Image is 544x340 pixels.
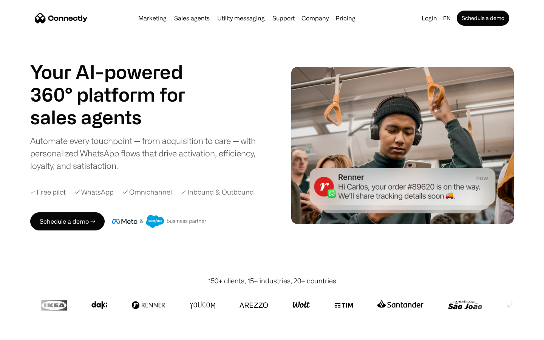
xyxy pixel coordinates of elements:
[299,13,331,23] div: Company
[301,13,329,23] div: Company
[30,60,204,106] h1: Your AI-powered 360° platform for
[15,327,45,337] ul: Language list
[171,15,213,21] a: Sales agents
[208,276,336,286] div: 150+ clients, 15+ industries, 20+ countries
[30,134,268,172] div: Automate every touchpoint — from acquisition to care — with personalized WhatsApp flows that driv...
[123,187,172,197] div: ✓ Omnichannel
[214,15,268,21] a: Utility messaging
[135,15,170,21] a: Marketing
[457,11,509,26] a: Schedule a demo
[75,187,114,197] div: ✓ WhatsApp
[269,15,298,21] a: Support
[112,215,207,228] img: Meta and Salesforce business partner badge.
[443,13,451,23] div: en
[181,187,254,197] div: ✓ Inbound & Outbound
[30,106,204,128] div: carousel
[332,15,359,21] a: Pricing
[35,12,88,24] a: home
[30,212,105,230] a: Schedule a demo →
[30,187,66,197] div: ✓ Free pilot
[30,106,204,128] h1: sales agents
[8,326,45,337] aside: Language selected: English
[419,13,440,23] a: Login
[440,13,455,23] div: en
[30,106,204,128] div: 1 of 4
